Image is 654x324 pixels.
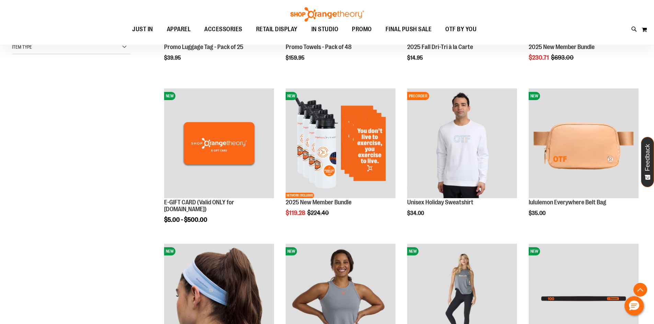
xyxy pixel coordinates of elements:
[407,247,418,255] span: NEW
[633,283,647,297] button: Back To Top
[345,22,379,37] a: PROMO
[386,22,432,37] span: FINAL PUSH SALE
[311,22,339,37] span: IN STUDIO
[286,55,306,61] span: $159.95
[305,22,345,37] a: IN STUDIO
[529,88,639,198] img: lululemon Everywhere Belt Bag
[407,55,424,61] span: $14.95
[125,22,160,37] a: JUST IN
[164,88,274,199] a: E-GIFT CARD (Valid ONLY for ShopOrangetheory.com)NEW
[286,88,395,198] img: 2025 New Member Bundle
[644,144,651,171] span: Feedback
[529,92,540,100] span: NEW
[286,44,352,50] a: Promo Towels - Pack of 48
[551,54,575,61] span: $693.00
[286,88,395,199] a: 2025 New Member BundleNEWNETWORK EXCLUSIVE
[164,88,274,198] img: E-GIFT CARD (Valid ONLY for ShopOrangetheory.com)
[12,44,32,50] span: Item Type
[164,55,182,61] span: $39.95
[407,88,517,199] a: Unisex Holiday SweatshirtPREORDER
[307,209,330,216] span: $224.40
[407,92,429,100] span: PREORDER
[161,85,277,240] div: product
[529,44,595,50] a: 2025 New Member Bundle
[379,22,439,37] a: FINAL PUSH SALE
[529,199,606,206] a: lululemon Everywhere Belt Bag
[164,199,234,213] a: E-GIFT CARD (Valid ONLY for [DOMAIN_NAME])
[352,22,372,37] span: PROMO
[164,247,175,255] span: NEW
[407,88,517,198] img: Unisex Holiday Sweatshirt
[438,22,483,37] a: OTF BY YOU
[641,137,654,187] button: Feedback - Show survey
[164,92,175,100] span: NEW
[624,296,644,315] button: Hello, have a question? Let’s chat.
[282,85,399,234] div: product
[256,22,298,37] span: RETAIL DISPLAY
[286,209,306,216] span: $119.28
[286,92,297,100] span: NEW
[529,247,540,255] span: NEW
[160,22,198,37] a: APPAREL
[204,22,242,37] span: ACCESSORIES
[529,54,550,61] span: $230.71
[529,210,547,216] span: $35.00
[529,88,639,199] a: lululemon Everywhere Belt Bag NEW
[167,22,191,37] span: APPAREL
[286,247,297,255] span: NEW
[286,199,352,206] a: 2025 New Member Bundle
[407,199,473,206] a: Unisex Holiday Sweatshirt
[525,85,642,234] div: product
[404,85,520,234] div: product
[407,44,473,50] a: 2025 Fall Dri-Tri à la Carte
[286,193,314,198] span: NETWORK EXCLUSIVE
[407,210,425,216] span: $34.00
[289,7,365,22] img: Shop Orangetheory
[249,22,305,37] a: RETAIL DISPLAY
[164,216,207,223] span: $5.00 - $500.00
[132,22,153,37] span: JUST IN
[445,22,477,37] span: OTF BY YOU
[197,22,249,37] a: ACCESSORIES
[164,44,243,50] a: Promo Luggage Tag - Pack of 25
